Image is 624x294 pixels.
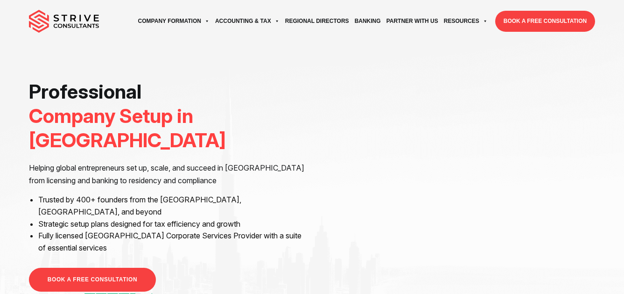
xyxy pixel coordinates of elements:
[38,230,305,254] li: Fully licensed [GEOGRAPHIC_DATA] Corporate Services Provider with a suite of essential services
[212,8,282,34] a: Accounting & Tax
[29,79,305,152] h1: Professional
[29,104,226,152] span: Company Setup in [GEOGRAPHIC_DATA]
[495,11,595,32] a: BOOK A FREE CONSULTATION
[441,8,491,34] a: Resources
[135,8,212,34] a: Company Formation
[319,79,596,235] iframe: <br />
[29,162,305,186] p: Helping global entrepreneurs set up, scale, and succeed in [GEOGRAPHIC_DATA] from licensing and b...
[384,8,441,34] a: Partner with Us
[29,10,99,33] img: main-logo.svg
[352,8,384,34] a: Banking
[282,8,352,34] a: Regional Directors
[29,268,156,292] a: BOOK A FREE CONSULTATION
[38,194,305,218] li: Trusted by 400+ founders from the [GEOGRAPHIC_DATA], [GEOGRAPHIC_DATA], and beyond
[38,218,305,230] li: Strategic setup plans designed for tax efficiency and growth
